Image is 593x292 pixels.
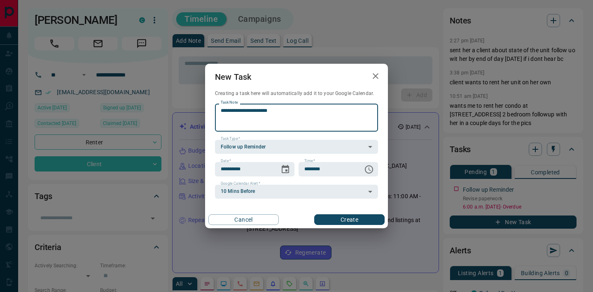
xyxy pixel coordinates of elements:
button: Choose date, selected date is Sep 16, 2025 [277,161,294,178]
button: Create [314,214,385,225]
button: Choose time, selected time is 6:00 AM [361,161,377,178]
p: Creating a task here will automatically add it to your Google Calendar. [215,90,378,97]
div: Follow up Reminder [215,140,378,154]
div: 10 Mins Before [215,185,378,199]
label: Google Calendar Alert [221,181,260,186]
label: Task Note [221,100,238,105]
label: Time [304,158,315,164]
label: Date [221,158,231,164]
h2: New Task [205,64,261,90]
label: Task Type [221,136,240,141]
button: Cancel [208,214,279,225]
